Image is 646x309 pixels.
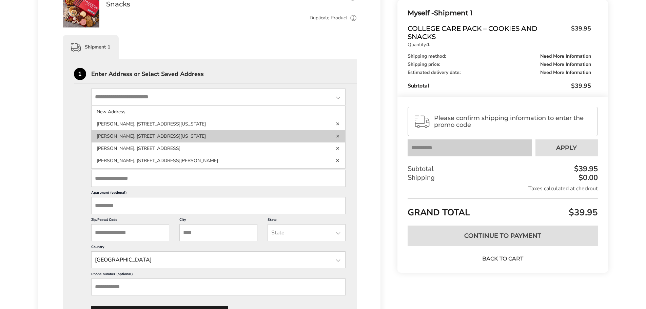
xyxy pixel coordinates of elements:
div: $0.00 [577,174,598,181]
a: College Care Pack – Cookies and Snacks$39.95 [408,24,591,41]
div: Estimated delivery date: [408,70,591,75]
span: Need More Information [540,62,591,67]
div: Shipment 1 [63,35,119,59]
a: Delete address [336,134,340,138]
label: Apartment (optional) [91,190,346,197]
input: State [91,89,346,105]
li: [PERSON_NAME], [STREET_ADDRESS][US_STATE] [92,118,346,130]
li: [PERSON_NAME], [STREET_ADDRESS][US_STATE] [92,130,346,142]
span: Apply [556,145,577,151]
span: $39.95 [568,24,591,39]
div: Shipping method: [408,54,591,59]
span: Need More Information [540,70,591,75]
div: 1 [74,68,86,80]
input: State [91,251,346,268]
li: [PERSON_NAME], [STREET_ADDRESS][PERSON_NAME] [92,155,346,167]
div: Taxes calculated at checkout [408,185,598,192]
input: State [268,224,346,241]
input: ZIP [91,224,169,241]
a: Back to Cart [479,255,526,263]
span: College Care Pack – Cookies and Snacks [408,24,567,41]
div: $39.95 [572,165,598,173]
input: Delivery Address [91,170,346,187]
input: City [179,224,257,241]
li: [PERSON_NAME], [STREET_ADDRESS] [92,142,346,155]
div: Shipping [408,173,598,182]
label: State [268,217,346,224]
button: Continue to Payment [408,226,598,246]
label: City [179,217,257,224]
label: Zip/Postal Code [91,217,169,224]
span: Please confirm shipping information to enter the promo code [434,115,591,128]
div: Shipment 1 [408,7,591,19]
strong: 1 [427,41,430,48]
div: Enter Address or Select Saved Address [91,71,357,77]
div: Subtotal [408,82,591,90]
div: Shipping price: [408,62,591,67]
label: Phone number (optional) [91,272,346,278]
button: Apply [535,139,598,156]
a: Delete address [336,121,340,126]
input: Apartment [91,197,346,214]
label: Country [91,245,346,251]
a: Delete address [336,146,340,151]
a: Duplicate Product [310,14,347,22]
p: Quantity: [408,42,591,47]
span: Myself - [408,9,434,17]
div: Subtotal [408,165,598,173]
a: Delete address [336,158,340,163]
span: Need More Information [540,54,591,59]
div: GRAND TOTAL [408,198,598,220]
li: New Address [92,106,346,118]
span: $39.95 [567,207,598,218]
span: $39.95 [571,82,591,90]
